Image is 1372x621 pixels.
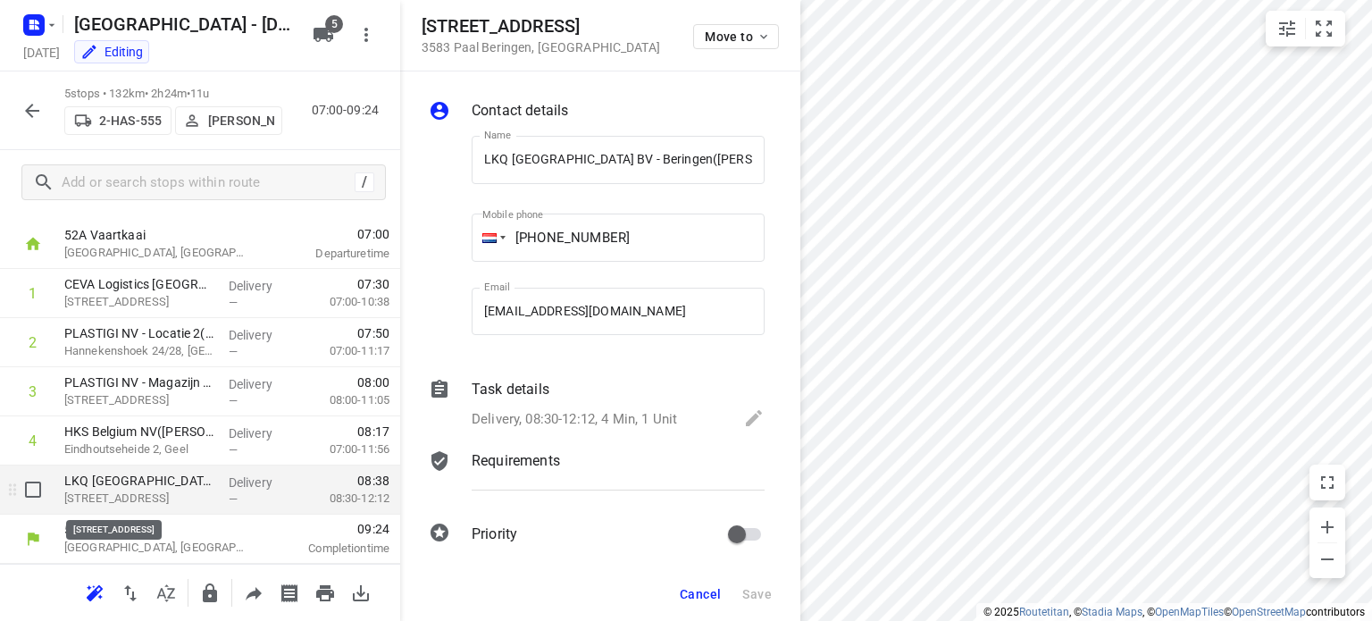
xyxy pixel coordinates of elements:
div: Netherlands: + 31 [472,214,506,262]
p: Priority [472,524,517,545]
button: 2-HAS-555 [64,106,171,135]
span: Reverse route [113,583,148,600]
div: 3 [29,383,37,400]
p: Delivery [229,375,295,393]
div: 2 [29,334,37,351]
span: Print shipping labels [272,583,307,600]
p: [GEOGRAPHIC_DATA], [GEOGRAPHIC_DATA] [64,539,250,557]
span: 08:00 [357,373,389,391]
p: Delivery [229,277,295,295]
p: 07:00-11:56 [301,441,389,458]
button: More [348,17,384,53]
p: Delivery [229,424,295,442]
button: 5 [305,17,341,53]
span: Sort by time window [148,583,184,600]
a: OpenStreetMap [1232,606,1306,618]
span: 07:00 [272,225,389,243]
p: 07:00-11:17 [301,342,389,360]
p: [STREET_ADDRESS] [64,490,214,508]
span: 07:50 [357,324,389,342]
span: — [229,443,238,457]
div: Requirements [429,450,765,504]
input: Add or search stops within route [62,169,355,197]
input: 1 (702) 123-4567 [472,214,765,262]
p: Delivery [229,326,295,344]
label: Mobile phone [482,210,543,220]
p: Lenskensdijk 3, Herentals [64,391,214,409]
span: — [229,296,238,309]
span: Select [15,472,51,508]
span: 07:30 [357,275,389,293]
span: Share route [236,583,272,600]
div: / [355,172,374,192]
span: — [229,492,238,506]
p: Completion time [272,540,389,558]
div: 4 [29,432,37,449]
p: 08:30-12:12 [301,490,389,508]
button: Lock route [192,575,228,611]
li: © 2025 , © , © © contributors [983,606,1365,618]
p: Requirements [472,450,560,472]
span: 09:24 [272,520,389,538]
span: 11u [190,87,209,100]
div: Contact details [429,100,765,125]
span: — [229,345,238,358]
p: 3583 Paal Beringen , [GEOGRAPHIC_DATA] [422,40,660,55]
span: Reoptimize route [77,583,113,600]
p: 08:00-11:05 [301,391,389,409]
a: OpenMapTiles [1155,606,1224,618]
p: PLASTIGI NV - Magazijn en Bureau([PERSON_NAME] / [PERSON_NAME] - [PERSON_NAME]) [64,373,214,391]
p: CEVA Logistics Belgium – Grobbendonk(Aziz Sefiani) [64,275,214,293]
div: small contained button group [1266,11,1345,46]
span: 08:38 [357,472,389,490]
span: Cancel [680,587,721,601]
p: 07:00-09:24 [312,101,386,120]
p: Departure time [272,245,389,263]
p: Delivery [229,474,295,491]
p: 5 stops • 132km • 2h24m [64,86,282,103]
span: — [229,394,238,407]
div: Task detailsDelivery, 08:30-12:12, 4 Min, 1 Unit [429,379,765,432]
p: PLASTIGI NV - Locatie 2(Sven Segers) [64,324,214,342]
div: You are currently in edit mode. [80,43,143,61]
span: 08:17 [357,423,389,441]
p: 07:00-10:38 [301,293,389,311]
p: HKS Belgium NV(Iris Wuyts) [64,423,214,441]
h5: Antwerpen - Wednesday [67,10,298,38]
button: [PERSON_NAME] [175,106,282,135]
p: Eindhoutseheide 2, Geel [64,441,214,458]
span: Download route [343,583,379,600]
button: Map settings [1269,11,1305,46]
p: 52A Vaartkaai [64,521,250,539]
p: LKQ Belgium BV - Beringen(Fedji Kitir) [64,472,214,490]
p: Delivery, 08:30-12:12, 4 Min, 1 Unit [472,409,677,430]
p: [PERSON_NAME] [208,113,274,128]
div: 1 [29,285,37,302]
h5: [STREET_ADDRESS] [422,16,660,37]
p: [GEOGRAPHIC_DATA], [GEOGRAPHIC_DATA] [64,244,250,262]
p: Contact details [472,100,568,122]
a: Stadia Maps [1082,606,1142,618]
h5: Project date [16,42,67,63]
a: Routetitan [1019,606,1069,618]
button: Fit zoom [1306,11,1342,46]
span: • [187,87,190,100]
p: 2-HAS-555 [99,113,162,128]
p: Industrieweg 38f, Grobbendonk [64,293,214,311]
svg: Edit [743,407,765,429]
button: Move to [693,24,779,49]
p: Task details [472,379,549,400]
span: Move to [705,29,771,44]
p: Hannekenshoek 24/28, Herentals [64,342,214,360]
p: 52A Vaartkaai [64,226,250,244]
span: Print route [307,583,343,600]
span: 5 [325,15,343,33]
button: Cancel [673,578,728,610]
